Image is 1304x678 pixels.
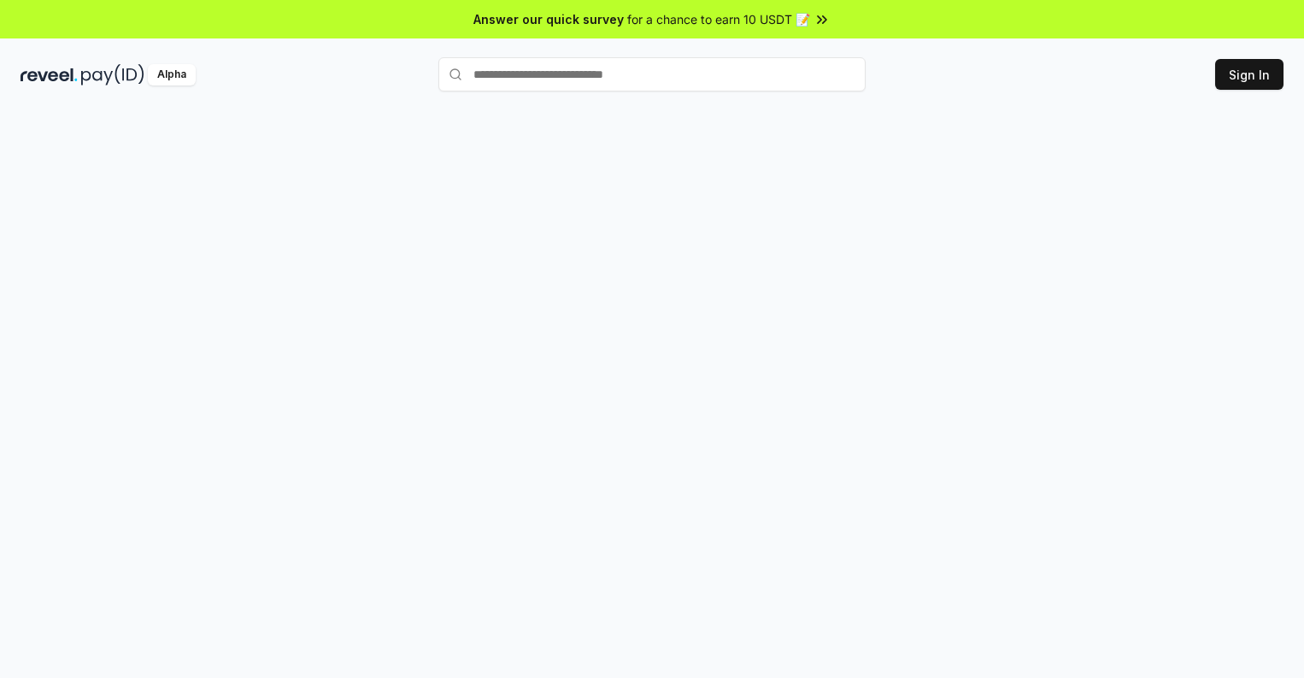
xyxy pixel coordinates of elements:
[473,10,624,28] span: Answer our quick survey
[148,64,196,85] div: Alpha
[21,64,78,85] img: reveel_dark
[81,64,144,85] img: pay_id
[1215,59,1283,90] button: Sign In
[627,10,810,28] span: for a chance to earn 10 USDT 📝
